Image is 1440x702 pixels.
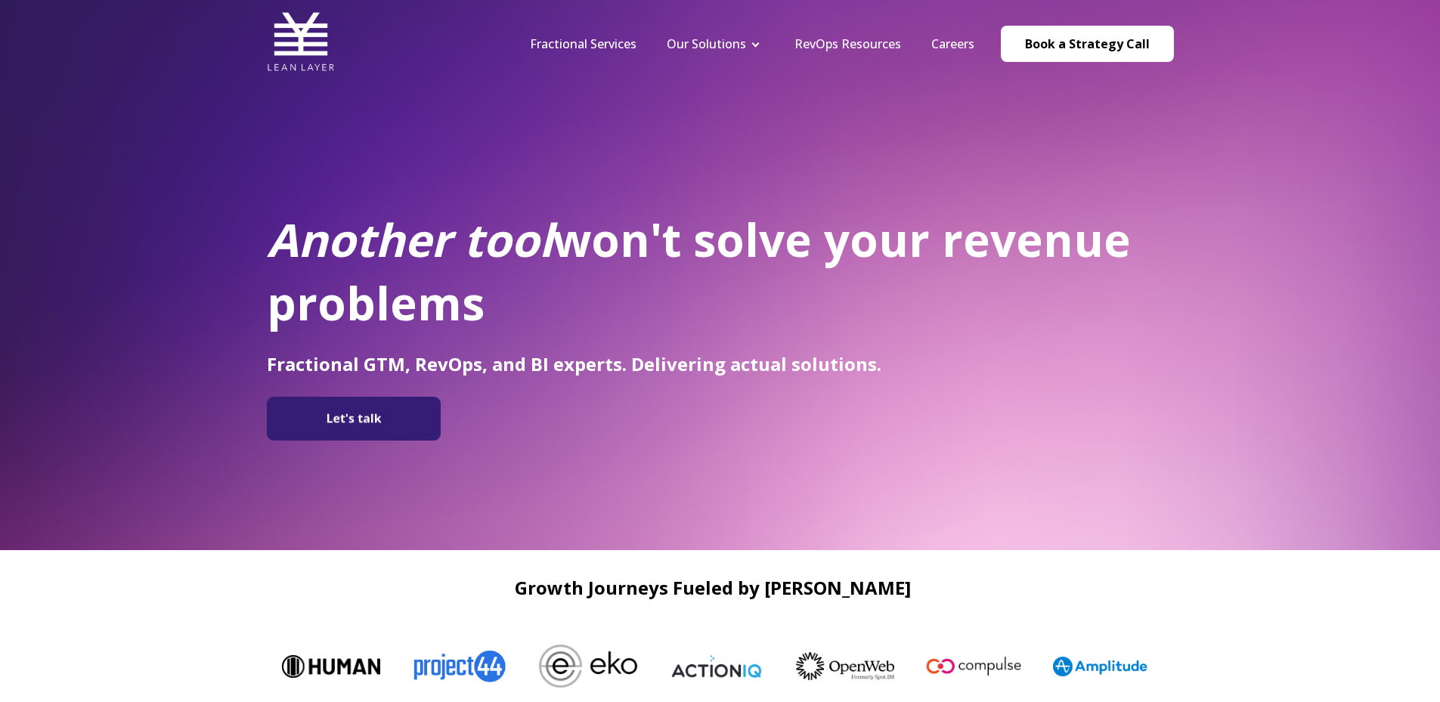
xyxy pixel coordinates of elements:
img: ActionIQ [661,654,760,679]
img: Human [276,655,374,678]
img: Compulse [918,641,1017,692]
a: Fractional Services [530,36,636,52]
div: Navigation Menu [515,36,989,52]
a: Our Solutions [667,36,746,52]
span: won't solve your revenue problems [267,209,1131,334]
img: Eko [533,645,631,688]
img: Let's talk [274,403,433,434]
em: Another tool [267,209,553,271]
img: Lean Layer Logo [267,8,335,76]
h2: Growth Journeys Fueled by [PERSON_NAME] [267,577,1159,598]
a: Careers [931,36,974,52]
img: OpenWeb [790,652,888,680]
img: Amplitude [1047,657,1145,676]
a: Book a Strategy Call [1001,26,1174,62]
img: Project44 [404,640,503,691]
span: Fractional GTM, RevOps, and BI experts. Delivering actual solutions. [267,351,881,376]
a: RevOps Resources [794,36,901,52]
